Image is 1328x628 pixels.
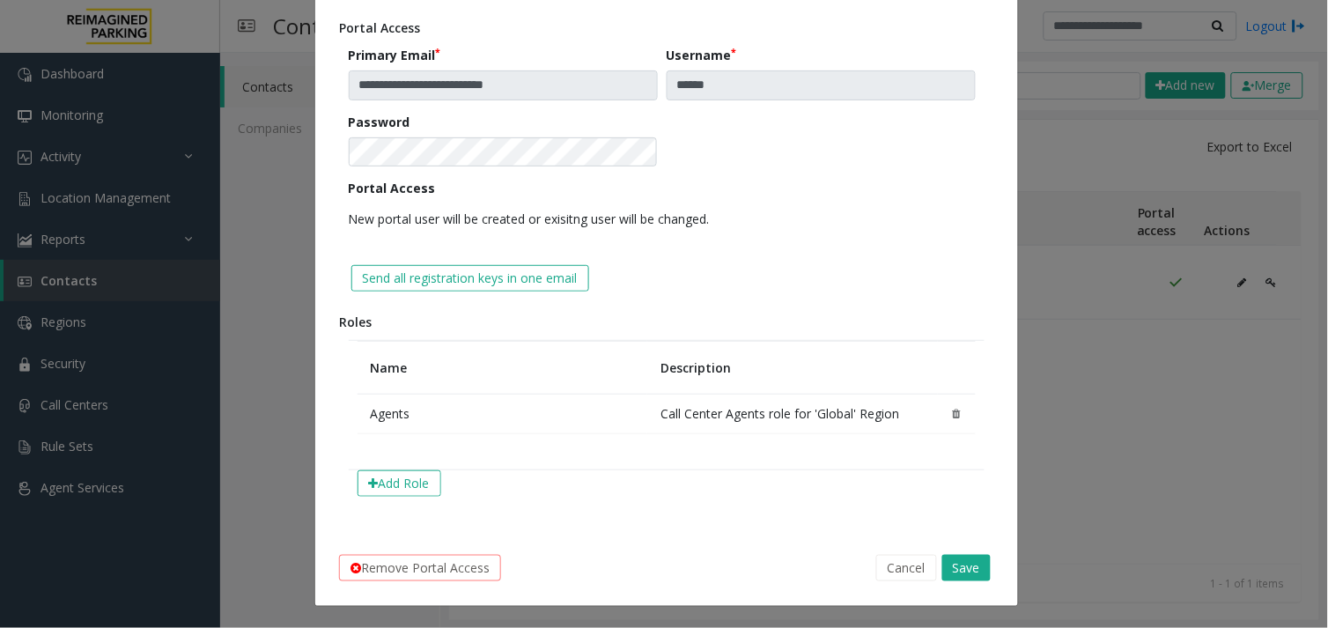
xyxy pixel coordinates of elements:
[339,555,501,581] button: Remove Portal Access
[349,179,436,197] label: Portal Access
[349,113,410,131] label: Password
[358,341,648,394] th: Name
[647,394,938,433] td: Call Center Agents role for 'Global' Region
[876,555,937,581] button: Cancel
[647,341,938,394] th: Description
[942,555,991,581] button: Save
[358,394,648,433] td: Agents
[351,265,589,292] button: Send all registration keys in one email
[349,203,976,234] p: New portal user will be created or exisitng user will be changed.
[349,46,441,64] label: Primary Email
[667,46,737,64] label: Username
[358,470,441,497] button: Add Role
[340,314,373,330] span: Roles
